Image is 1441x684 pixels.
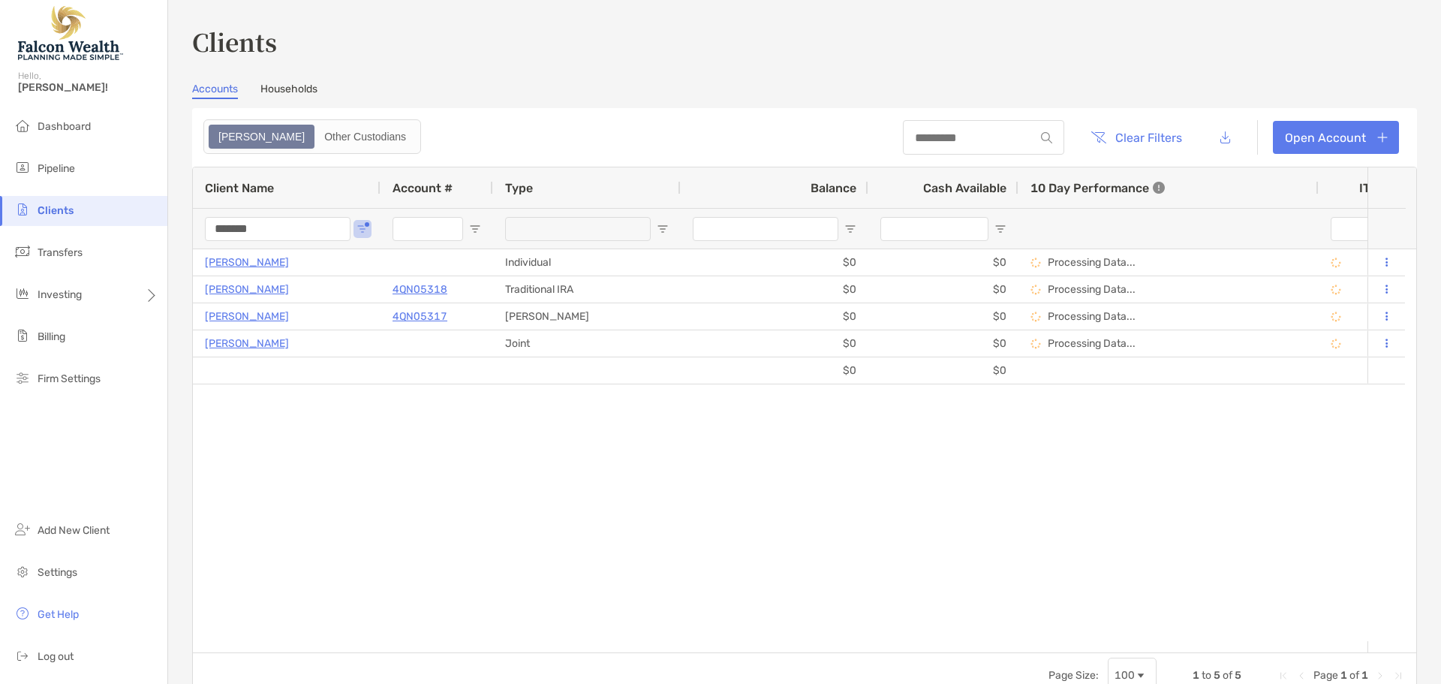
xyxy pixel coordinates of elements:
[205,217,350,241] input: Client Name Filter Input
[393,280,447,299] a: 4QN05318
[38,650,74,663] span: Log out
[14,562,32,580] img: settings icon
[1273,121,1399,154] a: Open Account
[868,276,1018,303] div: $0
[14,604,32,622] img: get-help icon
[38,524,110,537] span: Add New Client
[205,280,289,299] a: [PERSON_NAME]
[18,6,123,60] img: Falcon Wealth Planning Logo
[14,520,32,538] img: add_new_client icon
[38,330,65,343] span: Billing
[14,158,32,176] img: pipeline icon
[1349,669,1359,682] span: of
[681,249,868,276] div: $0
[1223,669,1232,682] span: of
[923,181,1006,195] span: Cash Available
[1361,669,1368,682] span: 1
[1079,121,1193,154] button: Clear Filters
[1313,669,1338,682] span: Page
[493,249,681,276] div: Individual
[393,307,447,326] a: 4QN05317
[493,303,681,330] div: [PERSON_NAME]
[994,223,1006,235] button: Open Filter Menu
[1048,256,1136,269] p: Processing Data...
[868,303,1018,330] div: $0
[38,204,74,217] span: Clients
[205,253,289,272] a: [PERSON_NAME]
[1048,337,1136,350] p: Processing Data...
[657,223,669,235] button: Open Filter Menu
[681,303,868,330] div: $0
[210,126,313,147] div: Zoe
[38,162,75,175] span: Pipeline
[1235,669,1241,682] span: 5
[38,120,91,133] span: Dashboard
[192,24,1417,59] h3: Clients
[14,200,32,218] img: clients icon
[316,126,414,147] div: Other Custodians
[1048,669,1099,682] div: Page Size:
[38,566,77,579] span: Settings
[1374,670,1386,682] div: Next Page
[493,276,681,303] div: Traditional IRA
[38,372,101,385] span: Firm Settings
[205,181,274,195] span: Client Name
[260,83,317,99] a: Households
[38,246,83,259] span: Transfers
[1331,285,1341,295] img: Processing Data icon
[18,81,158,94] span: [PERSON_NAME]!
[1359,181,1397,195] div: ITD
[844,223,856,235] button: Open Filter Menu
[880,217,988,241] input: Cash Available Filter Input
[356,223,369,235] button: Open Filter Menu
[868,249,1018,276] div: $0
[681,330,868,357] div: $0
[393,181,453,195] span: Account #
[1392,670,1404,682] div: Last Page
[1214,669,1220,682] span: 5
[1331,312,1341,322] img: Processing Data icon
[205,334,289,353] a: [PERSON_NAME]
[1048,310,1136,323] p: Processing Data...
[1030,258,1041,268] img: Processing Data icon
[681,357,868,384] div: $0
[14,285,32,303] img: investing icon
[1041,132,1052,143] img: input icon
[693,217,838,241] input: Balance Filter Input
[203,119,421,154] div: segmented control
[505,181,533,195] span: Type
[14,327,32,345] img: billing icon
[1030,312,1041,322] img: Processing Data icon
[393,217,463,241] input: Account # Filter Input
[868,357,1018,384] div: $0
[868,330,1018,357] div: $0
[1295,670,1307,682] div: Previous Page
[1193,669,1199,682] span: 1
[1048,283,1136,296] p: Processing Data...
[681,276,868,303] div: $0
[38,288,82,301] span: Investing
[469,223,481,235] button: Open Filter Menu
[1030,285,1041,295] img: Processing Data icon
[14,243,32,261] img: transfers icon
[1115,669,1135,682] div: 100
[1331,217,1379,241] input: ITD Filter Input
[1202,669,1211,682] span: to
[14,116,32,134] img: dashboard icon
[192,83,238,99] a: Accounts
[14,646,32,664] img: logout icon
[1030,167,1165,208] div: 10 Day Performance
[1277,670,1289,682] div: First Page
[14,369,32,387] img: firm-settings icon
[205,307,289,326] a: [PERSON_NAME]
[811,181,856,195] span: Balance
[1331,258,1341,268] img: Processing Data icon
[1340,669,1347,682] span: 1
[1331,339,1341,349] img: Processing Data icon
